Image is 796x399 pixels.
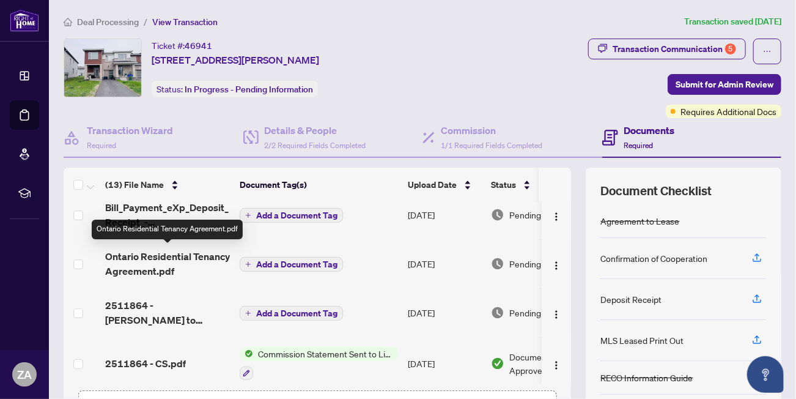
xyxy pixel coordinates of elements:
[253,347,398,360] span: Commission Statement Sent to Listing Brokerage
[10,9,39,32] img: logo
[491,178,516,192] span: Status
[100,168,235,202] th: (13) File Name
[403,337,486,390] td: [DATE]
[245,310,251,316] span: plus
[87,123,173,138] h4: Transaction Wizard
[600,293,661,306] div: Deposit Receipt
[256,260,337,269] span: Add a Document Tag
[588,39,746,59] button: Transaction Communication5
[105,298,230,327] span: 2511864 - [PERSON_NAME] to review.pdf
[240,306,343,321] button: Add a Document Tag
[600,371,693,384] div: RECO Information Guide
[235,168,403,202] th: Document Tag(s)
[105,200,230,229] span: Bill_Payment_eXp_Deposit_Receipt_-_210_Ormiston_Crescent.pdf
[240,208,343,223] button: Add a Document Tag
[509,208,570,222] span: Pending Review
[551,212,561,222] img: Logo
[152,17,218,28] span: View Transaction
[240,257,343,272] button: Add a Document Tag
[256,211,337,220] span: Add a Document Tag
[245,212,251,218] span: plus
[105,356,186,371] span: 2511864 - CS.pdf
[403,239,486,288] td: [DATE]
[509,257,570,270] span: Pending Review
[144,15,147,29] li: /
[680,105,776,118] span: Requires Additional Docs
[441,141,542,150] span: 1/1 Required Fields Completed
[265,123,366,138] h4: Details & People
[240,305,343,321] button: Add a Document Tag
[676,75,773,94] span: Submit for Admin Review
[509,306,570,319] span: Pending Review
[441,123,542,138] h4: Commission
[509,350,585,377] span: Document Approved
[551,261,561,270] img: Logo
[725,43,736,54] div: 5
[240,207,343,223] button: Add a Document Tag
[486,168,590,202] th: Status
[684,15,781,29] article: Transaction saved [DATE]
[624,141,654,150] span: Required
[64,39,141,97] img: IMG-X12200985_1.jpg
[668,74,781,95] button: Submit for Admin Review
[256,309,337,318] span: Add a Document Tag
[403,190,486,239] td: [DATE]
[92,220,243,239] div: Ontario Residential Tenancy Agreement.pdf
[600,334,684,347] div: MLS Leased Print Out
[240,256,343,272] button: Add a Document Tag
[403,168,486,202] th: Upload Date
[551,360,561,370] img: Logo
[491,208,504,222] img: Document Status
[185,84,313,95] span: In Progress - Pending Information
[547,205,566,225] button: Logo
[547,354,566,373] button: Logo
[624,123,675,138] h4: Documents
[17,366,32,383] span: ZA
[240,347,398,380] button: Status IconCommission Statement Sent to Listing Brokerage
[491,257,504,270] img: Document Status
[240,347,253,360] img: Status Icon
[64,18,72,26] span: home
[105,178,164,192] span: (13) File Name
[105,249,230,278] span: Ontario Residential Tenancy Agreement.pdf
[613,39,736,59] div: Transaction Communication
[185,40,212,51] span: 46941
[600,252,707,265] div: Confirmation of Cooperation
[600,182,712,199] span: Document Checklist
[763,47,772,56] span: ellipsis
[152,53,319,67] span: [STREET_ADDRESS][PERSON_NAME]
[491,306,504,319] img: Document Status
[152,81,318,97] div: Status:
[87,141,116,150] span: Required
[152,39,212,53] div: Ticket #:
[403,288,486,337] td: [DATE]
[747,356,784,393] button: Open asap
[600,214,679,228] div: Agreement to Lease
[547,254,566,274] button: Logo
[408,178,457,192] span: Upload Date
[491,357,504,370] img: Document Status
[551,310,561,319] img: Logo
[77,17,139,28] span: Deal Processing
[547,303,566,323] button: Logo
[265,141,366,150] span: 2/2 Required Fields Completed
[245,261,251,267] span: plus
